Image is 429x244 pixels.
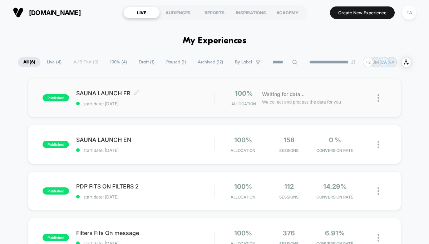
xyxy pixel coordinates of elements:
[161,57,191,67] span: Paused ( 1 )
[262,99,341,105] span: We collect and process the data for you
[76,229,214,236] span: Filters Fits On message
[314,195,356,200] span: CONVERSION RATE
[378,234,379,241] img: close
[43,234,69,241] span: published
[13,7,24,18] img: Visually logo
[76,148,214,153] span: start date: [DATE]
[234,136,252,144] span: 100%
[231,101,256,106] span: Allocation
[11,7,83,18] button: [DOMAIN_NAME]
[234,183,252,190] span: 100%
[231,195,255,200] span: Allocation
[314,148,356,153] span: CONVERSION RATE
[400,5,418,20] button: TA
[43,187,69,195] span: published
[235,90,253,97] span: 100%
[262,90,305,98] span: Waiting for data...
[76,136,214,143] span: SAUNA LAUNCH EN
[381,59,387,65] p: CA
[43,141,69,148] span: published
[29,9,81,16] span: [DOMAIN_NAME]
[105,57,132,67] span: 100% ( 4 )
[283,229,295,237] span: 376
[329,136,341,144] span: 0 %
[235,59,252,65] span: By Label
[18,57,40,67] span: All ( 6 )
[76,101,214,106] span: start date: [DATE]
[378,141,379,148] img: close
[402,6,416,20] div: TA
[378,94,379,102] img: close
[233,7,269,18] div: INSPIRATIONS
[389,59,394,65] p: RA
[351,60,355,64] img: end
[234,229,252,237] span: 100%
[183,36,247,46] h1: My Experiences
[76,90,214,97] span: SAUNA LAUNCH FR
[76,183,214,190] span: PDP FITS ON FILTERS 2
[269,7,306,18] div: ACADEMY
[284,183,294,190] span: 112
[378,187,379,195] img: close
[133,57,160,67] span: Draft ( 1 )
[373,59,379,65] p: JM
[41,57,67,67] span: Live ( 4 )
[160,7,196,18] div: AUDIENCES
[325,229,345,237] span: 6.91%
[323,183,347,190] span: 14.29%
[192,57,228,67] span: Archived ( 12 )
[196,7,233,18] div: REPORTS
[43,94,69,101] span: published
[283,136,295,144] span: 158
[76,194,214,200] span: start date: [DATE]
[268,148,310,153] span: Sessions
[363,57,373,67] div: + 2
[123,7,160,18] div: LIVE
[231,148,255,153] span: Allocation
[330,6,395,19] button: Create New Experience
[268,195,310,200] span: Sessions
